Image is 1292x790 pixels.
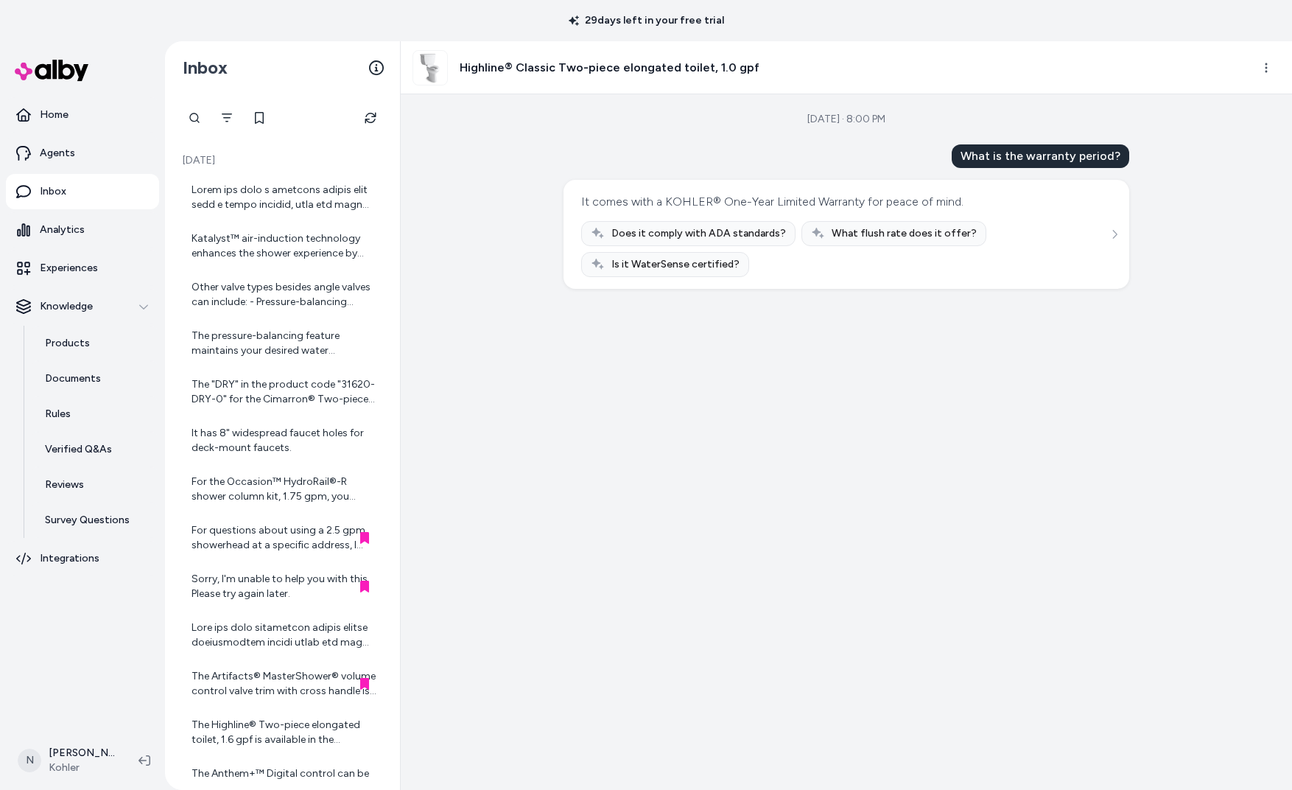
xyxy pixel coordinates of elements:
[952,144,1129,168] div: What is the warranty period?
[40,184,66,199] p: Inbox
[40,299,93,314] p: Knowledge
[560,13,733,28] p: 29 days left in your free trial
[212,103,242,133] button: Filter
[40,108,69,122] p: Home
[832,226,977,241] span: What flush rate does it offer?
[192,523,376,553] div: For questions about using a 2.5 gpm showerhead at a specific address, I recommend checking local ...
[460,59,759,77] h3: Highline® Classic Two-piece elongated toilet, 1.0 gpf
[40,551,99,566] p: Integrations
[40,261,98,276] p: Experiences
[40,146,75,161] p: Agents
[6,97,159,133] a: Home
[6,289,159,324] button: Knowledge
[807,112,885,127] div: [DATE] · 8:00 PM
[192,329,376,358] div: The pressure-balancing feature maintains your desired water temperature during pressure fluctuati...
[6,541,159,576] a: Integrations
[6,136,159,171] a: Agents
[6,251,159,286] a: Experiences
[180,612,385,659] a: Lore ips dolo sitametcon adipis elitse doeiusmodtem incidi utlab etd mag Aliq-Enim® admin veni qu...
[45,336,90,351] p: Products
[180,466,385,513] a: For the Occasion™ HydroRail®-R shower column kit, 1.75 gpm, you would combine it with coordinatin...
[180,174,385,221] a: Lorem ips dolo s ametcons adipis elit sedd e tempo incidid, utla etd magn aliquae admi veniamq no...
[18,749,41,772] span: N
[581,192,963,212] div: It comes with a KOHLER® One-Year Limited Warranty for peace of mind.
[45,513,130,528] p: Survey Questions
[192,377,376,407] div: The "DRY" in the product code "31620-DRY-0" for the Cimarron® Two-piece elongated toilet does not...
[611,257,740,272] span: Is it WaterSense certified?
[180,660,385,707] a: The Artifacts® MasterShower® volume control valve trim with cross handle is a trim only and requi...
[45,371,101,386] p: Documents
[192,572,376,601] div: Sorry, I'm unable to help you with this. Please try again later.
[1106,226,1123,243] button: See more
[356,103,385,133] button: Refresh
[6,174,159,209] a: Inbox
[30,432,159,467] a: Verified Q&As
[180,368,385,416] a: The "DRY" in the product code "31620-DRY-0" for the Cimarron® Two-piece elongated toilet does not...
[30,326,159,361] a: Products
[192,718,376,747] div: The Highline® Two-piece elongated toilet, 1.6 gpf is available in the following colors/finishes: ...
[6,212,159,248] a: Analytics
[192,231,376,261] div: Katalyst™ air-induction technology enhances the shower experience by mixing air with water, creat...
[611,226,786,241] span: Does it comply with ADA standards?
[30,467,159,503] a: Reviews
[180,417,385,464] a: It has 8" widespread faucet holes for deck-mount faucets.
[45,478,84,492] p: Reviews
[180,320,385,367] a: The pressure-balancing feature maintains your desired water temperature during pressure fluctuati...
[30,361,159,396] a: Documents
[192,426,376,455] div: It has 8" widespread faucet holes for deck-mount faucets.
[45,407,71,422] p: Rules
[49,761,115,775] span: Kohler
[30,396,159,432] a: Rules
[192,621,376,650] div: Lore ips dolo sitametcon adipis elitse doeiusmodtem incidi utlab etd mag Aliq-Enim® admin veni qu...
[413,51,447,85] img: zaa60440_rgb
[192,280,376,310] div: Other valve types besides angle valves can include: - Pressure-balancing valves - Thermostatic mi...
[180,709,385,756] a: The Highline® Two-piece elongated toilet, 1.6 gpf is available in the following colors/finishes: ...
[192,183,376,212] div: Lorem ips dolo s ametcons adipis elit sedd e tempo incidid, utla etd magn aliquae admi veniamq no...
[192,475,376,504] div: For the Occasion™ HydroRail®-R shower column kit, 1.75 gpm, you would combine it with coordinatin...
[192,669,376,699] div: The Artifacts® MasterShower® volume control valve trim with cross handle is a trim only and requi...
[183,57,228,79] h2: Inbox
[180,514,385,562] a: For questions about using a 2.5 gpm showerhead at a specific address, I recommend checking local ...
[45,442,112,457] p: Verified Q&As
[15,60,88,81] img: alby Logo
[180,563,385,610] a: Sorry, I'm unable to help you with this. Please try again later.
[40,223,85,237] p: Analytics
[180,223,385,270] a: Katalyst™ air-induction technology enhances the shower experience by mixing air with water, creat...
[30,503,159,538] a: Survey Questions
[49,746,115,761] p: [PERSON_NAME]
[9,737,127,784] button: N[PERSON_NAME]Kohler
[180,153,385,168] p: [DATE]
[180,271,385,318] a: Other valve types besides angle valves can include: - Pressure-balancing valves - Thermostatic mi...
